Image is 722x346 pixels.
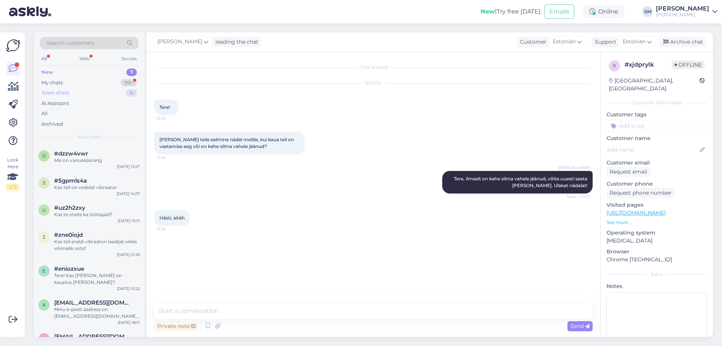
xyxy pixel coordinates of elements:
[54,272,140,286] div: Tere! Kas [PERSON_NAME] on kauplus [PERSON_NAME]?
[558,165,590,171] span: [PERSON_NAME]
[562,194,590,200] span: Seen ✓ 13:37
[117,164,140,169] div: [DATE] 15:27
[156,226,185,232] span: 13:38
[607,229,707,237] p: Operating system
[41,100,69,107] div: AI Assistant
[583,5,624,18] div: Online
[54,333,132,340] span: keitykuus@gmail.com
[656,6,717,18] a: [PERSON_NAME][PERSON_NAME]
[623,38,646,46] span: Estonian
[607,99,707,106] div: Customer information
[42,268,46,274] span: e
[659,37,706,47] div: Archive chat
[609,77,699,93] div: [GEOGRAPHIC_DATA], [GEOGRAPHIC_DATA]
[607,256,707,264] p: Chrome [TECHNICAL_ID]
[77,134,101,140] span: New chats
[159,137,295,149] span: [PERSON_NAME] teile eelmine nädal meilile, kui kaua teil on vastamise aeg või on kahe silma vahel...
[6,157,20,191] div: Look Here
[613,63,616,69] span: x
[54,299,132,306] span: kristiina.aaslaid@gmail.com
[592,38,616,46] div: Support
[553,38,576,46] span: Estonian
[607,188,675,198] div: Request phone number
[118,320,140,325] div: [DATE] 18:13
[607,146,698,154] input: Add name
[481,7,541,16] div: Try free [DATE]:
[43,180,46,186] span: 5
[41,120,63,128] div: Archived
[607,209,666,216] a: [URL][DOMAIN_NAME]
[54,238,140,252] div: Kas teil eraldi vibraatori laadijat oleks võimalik osta?
[78,54,91,64] div: Web
[118,218,140,224] div: [DATE] 15:13
[656,6,709,12] div: [PERSON_NAME]
[54,306,140,320] div: Minu e-posti aadress on [EMAIL_ADDRESS][DOMAIN_NAME] kui võimalik siis suhtleme edasi e-kirja [PE...
[41,79,63,87] div: My chats
[6,38,20,53] img: Askly Logo
[42,207,46,213] span: u
[121,79,137,87] div: 99+
[642,6,653,17] div: SM
[607,282,707,290] p: Notes
[517,38,546,46] div: Customer
[158,38,202,46] span: [PERSON_NAME]
[607,167,650,177] div: Request email
[42,234,46,240] span: z
[54,157,140,164] div: Mis on vanusepiirang
[54,184,140,191] div: Kas teil on vedelat vibraator
[54,265,84,272] span: #eniozxue
[212,38,258,46] div: leading the chat
[625,60,672,69] div: # xjdprylk
[607,237,707,245] p: [MEDICAL_DATA]
[126,89,137,97] div: 4
[154,80,593,87] div: [DATE]
[545,5,574,19] button: Emails
[156,116,185,121] span: 13:35
[607,201,707,209] p: Visited pages
[607,248,707,256] p: Browser
[54,177,87,184] span: #5gpmls4a
[454,176,589,188] span: Tere, Ilmselt on kahe silma vahele jäänud, võite uuesti saata [PERSON_NAME]. Ulakat nädalat!
[42,153,46,159] span: d
[607,120,707,131] input: Add a tag
[41,110,48,117] div: All
[154,64,593,71] div: Chat started
[47,39,94,47] span: Search customers
[607,219,707,226] p: See more ...
[156,155,185,160] span: 13:36
[54,211,140,218] div: Kas te otsite ka töötajaid?
[117,252,140,258] div: [DATE] 21:26
[159,215,185,221] span: Hästi, aitäh
[120,54,138,64] div: Socials
[117,191,140,197] div: [DATE] 14:57
[54,204,85,211] span: #uz2h2zxy
[6,184,20,191] div: 2 / 3
[607,111,707,119] p: Customer tags
[481,8,497,15] b: New!
[41,89,69,97] div: Team chats
[154,321,199,331] div: Private note
[126,69,137,76] div: 7
[607,134,707,142] p: Customer name
[42,302,46,308] span: k
[159,104,170,110] span: Tere!
[607,180,707,188] p: Customer phone
[607,271,707,278] div: Extra
[570,323,590,329] span: Send
[41,69,53,76] div: New
[117,286,140,291] div: [DATE] 15:22
[54,150,88,157] span: #dzzw4vwr
[672,61,705,69] span: Offline
[607,159,707,167] p: Customer email
[42,336,46,341] span: k
[40,54,49,64] div: All
[656,12,709,18] div: [PERSON_NAME]
[54,232,83,238] span: #zne0iojd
